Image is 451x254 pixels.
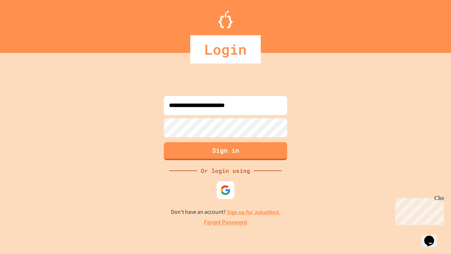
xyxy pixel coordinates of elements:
p: Don't have an account? [171,208,280,217]
iframe: chat widget [393,195,444,225]
iframe: chat widget [421,226,444,247]
img: Logo.svg [218,11,233,28]
img: google-icon.svg [220,185,231,195]
button: Sign in [164,142,287,160]
div: Or login using [197,167,254,175]
a: Forgot Password [204,218,247,227]
div: Login [190,35,261,64]
div: Chat with us now!Close [3,3,49,45]
a: Sign up for JuiceMind. [227,208,280,216]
